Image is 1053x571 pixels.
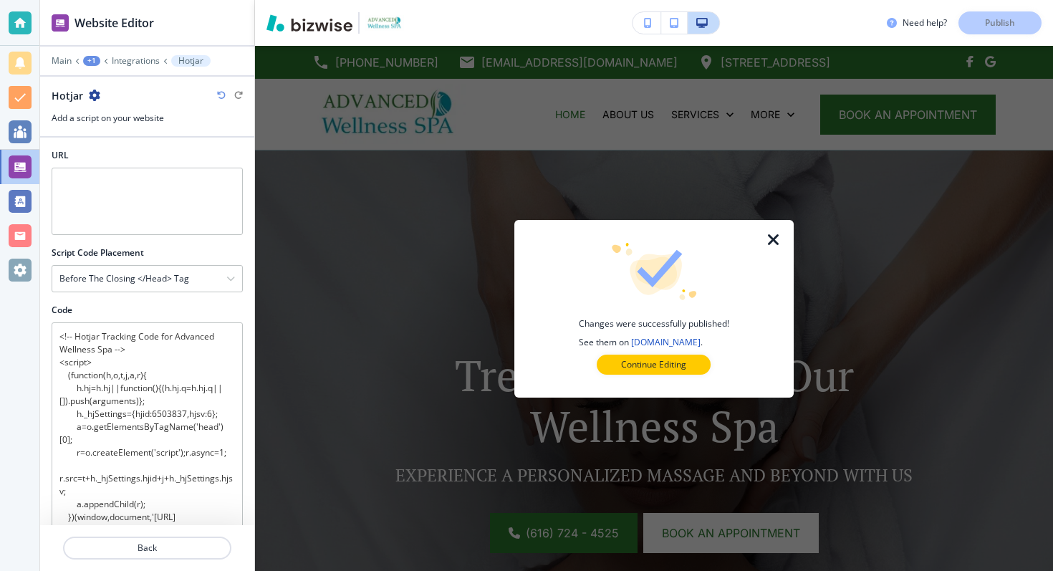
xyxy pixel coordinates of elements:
h2: URL [52,149,69,162]
h4: Before the closing </head> tag [59,272,189,285]
h2: Code [52,304,72,317]
h3: Need help? [903,16,947,29]
p: Continue Editing [621,358,686,371]
button: Main [52,56,72,66]
h4: Changes were successfully published! See them on . [579,317,729,349]
p: Back [64,542,230,555]
img: Your Logo [365,15,404,30]
button: Integrations [112,56,160,66]
h2: Hotjar [52,88,83,103]
button: Continue Editing [597,355,711,375]
img: icon [610,243,698,300]
button: +1 [83,56,100,66]
button: Hotjar [171,55,211,67]
img: Bizwise Logo [266,14,352,32]
h3: Add a script on your website [52,112,243,125]
h2: Script Code Placement [52,246,144,259]
a: [DOMAIN_NAME] [631,336,701,348]
button: Back [63,537,231,560]
h2: Website Editor [74,14,154,32]
p: Hotjar [178,56,203,66]
img: editor icon [52,14,69,32]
